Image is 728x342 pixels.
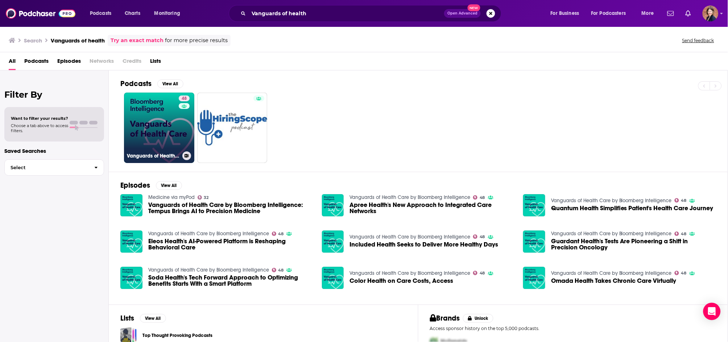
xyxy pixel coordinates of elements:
[4,159,104,176] button: Select
[642,8,654,19] span: More
[124,93,194,163] a: 48Vanguards of Health Care by Bloomberg Intelligence
[551,205,713,211] span: Quantum Health Simplifies Patient's Health Care Journey
[272,232,284,236] a: 48
[523,194,545,216] a: Quantum Health Simplifies Patient's Health Care Journey
[120,314,134,323] h2: Lists
[523,231,545,253] img: Guardant Health's Tests Are Pioneering a Shift in Precision Oncology
[349,234,470,240] a: Vanguards of Health Care by Bloomberg Intelligence
[278,232,284,236] span: 48
[272,268,284,272] a: 48
[703,5,719,21] span: Logged in as alafair66639
[681,232,687,236] span: 48
[182,95,187,102] span: 48
[587,8,637,19] button: open menu
[681,199,687,202] span: 48
[85,8,121,19] button: open menu
[683,7,694,20] a: Show notifications dropdown
[120,194,142,216] img: Vanguards of Health Care by Bloomberg Intelligence: Tempus Brings AI to Precision Medicine
[463,314,494,323] button: Unlock
[349,202,514,214] a: Apree Health's New Approach to Integrated Care Networks
[681,272,687,275] span: 48
[551,238,716,251] a: Guardant Health's Tests Are Pioneering a Shift in Precision Oncology
[120,314,166,323] a: ListsView All
[637,8,663,19] button: open menu
[120,8,145,19] a: Charts
[5,165,88,170] span: Select
[675,271,687,275] a: 48
[120,79,183,88] a: PodcastsView All
[157,80,183,88] button: View All
[4,89,104,100] h2: Filter By
[120,181,182,190] a: EpisodesView All
[349,241,498,248] a: Included Health Seeks to Deliver More Healthy Days
[123,55,141,70] span: Credits
[551,8,579,19] span: For Business
[680,37,716,44] button: Send feedback
[551,198,672,204] a: Vanguards of Health Care by Bloomberg Intelligence
[150,55,161,70] a: Lists
[148,231,269,237] a: Vanguards of Health Care by Bloomberg Intelligence
[57,55,81,70] a: Episodes
[148,274,313,287] a: Soda Health's Tech Forward Approach to Optimizing Benefits Starts With a Smart Platform
[322,194,344,216] a: Apree Health's New Approach to Integrated Care Networks
[551,278,677,284] span: Omada Health Takes Chronic Care Virtually
[120,79,152,88] h2: Podcasts
[6,7,75,20] img: Podchaser - Follow, Share and Rate Podcasts
[675,232,687,236] a: 48
[430,326,716,331] p: Access sponsor history on the top 5,000 podcasts.
[473,271,485,275] a: 48
[665,7,677,20] a: Show notifications dropdown
[430,314,460,323] h2: Brands
[703,303,721,320] div: Open Intercom Messenger
[523,267,545,289] img: Omada Health Takes Chronic Care Virtually
[148,202,313,214] span: Vanguards of Health Care by Bloomberg Intelligence: Tempus Brings AI to Precision Medicine
[349,194,470,200] a: Vanguards of Health Care by Bloomberg Intelligence
[90,55,114,70] span: Networks
[9,55,16,70] span: All
[140,314,166,323] button: View All
[148,238,313,251] a: Eleos Health's AI-Powered Platform is Reshaping Behavioral Care
[480,196,485,199] span: 48
[322,267,344,289] img: Color Health on Care Costs, Access
[322,231,344,253] img: Included Health Seeks to Deliver More Healthy Days
[90,8,111,19] span: Podcasts
[551,270,672,276] a: Vanguards of Health Care by Bloomberg Intelligence
[120,267,142,289] img: Soda Health's Tech Forward Approach to Optimizing Benefits Starts With a Smart Platform
[468,4,481,11] span: New
[24,55,49,70] a: Podcasts
[11,123,68,133] span: Choose a tab above to access filters.
[473,235,485,239] a: 48
[349,270,470,276] a: Vanguards of Health Care by Bloomberg Intelligence
[154,8,180,19] span: Monitoring
[546,8,588,19] button: open menu
[51,37,105,44] h3: Vanguards of health
[703,5,719,21] button: Show profile menu
[349,278,453,284] a: Color Health on Care Costs, Access
[4,147,104,154] p: Saved Searches
[703,5,719,21] img: User Profile
[127,153,179,159] h3: Vanguards of Health Care by Bloomberg Intelligence
[249,8,444,19] input: Search podcasts, credits, & more...
[111,36,164,45] a: Try an exact match
[120,231,142,253] img: Eleos Health's AI-Powered Platform is Reshaping Behavioral Care
[165,36,228,45] span: for more precise results
[473,195,485,200] a: 48
[278,269,284,272] span: 48
[480,272,485,275] span: 48
[148,267,269,273] a: Vanguards of Health Care by Bloomberg Intelligence
[591,8,626,19] span: For Podcasters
